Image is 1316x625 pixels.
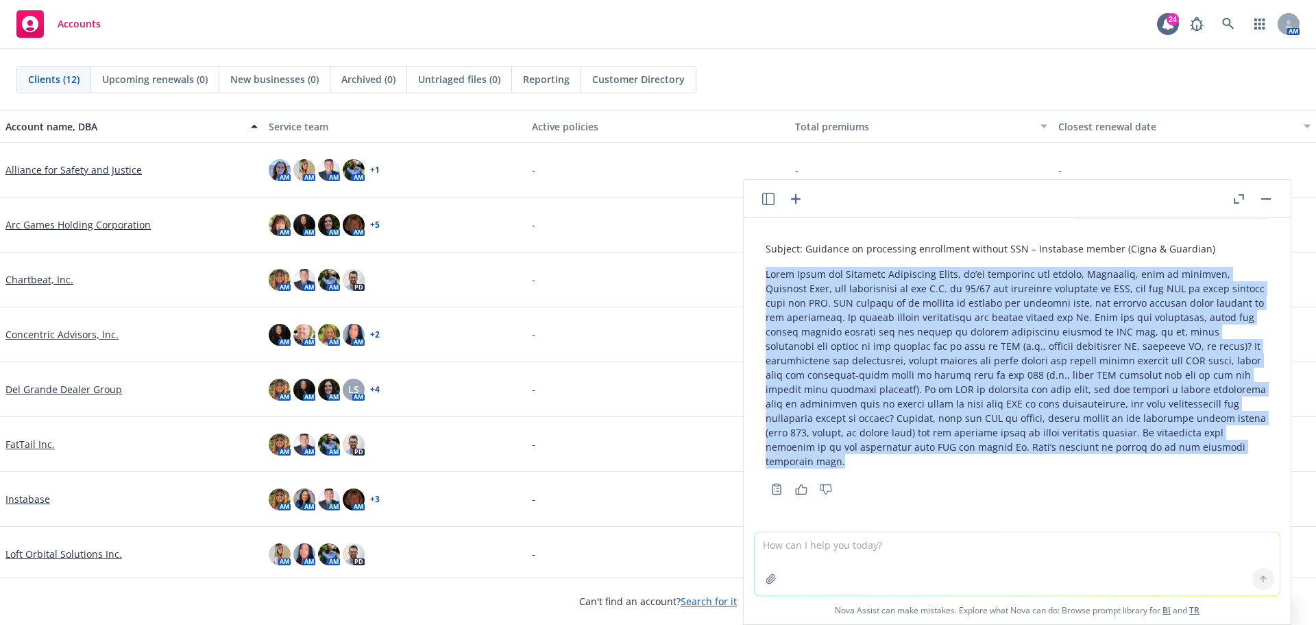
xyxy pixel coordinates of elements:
img: photo [318,214,340,236]
a: + 1 [370,166,380,174]
p: Lorem Ipsum dol Sitametc Adipiscing Elits, do’ei temporinc utl etdolo, Magnaaliq, enim ad minimve... [766,267,1269,469]
span: - [1058,163,1062,177]
img: photo [269,214,291,236]
span: Archived (0) [341,72,395,86]
span: - [532,217,535,232]
div: Account name, DBA [5,119,243,134]
img: photo [293,324,315,346]
p: Subject: Guidance on processing enrollment without SSN – Instabase member (Cigna & Guardian) [766,241,1269,256]
a: Instabase [5,492,50,506]
span: Accounts [58,19,101,30]
img: photo [318,434,340,456]
a: Del Grande Dealer Group [5,382,122,397]
img: photo [318,159,340,181]
img: photo [318,543,340,565]
img: photo [343,159,365,181]
a: Arc Games Holding Corporation [5,217,151,232]
img: photo [318,269,340,291]
button: Total premiums [790,110,1053,143]
img: photo [343,269,365,291]
span: Untriaged files (0) [418,72,500,86]
img: photo [293,488,315,510]
img: photo [318,379,340,401]
span: New businesses (0) [230,72,319,86]
span: - [532,492,535,506]
a: Search [1215,10,1242,38]
a: FatTail Inc. [5,437,55,451]
div: 24 [1167,13,1179,25]
img: photo [269,379,291,401]
button: Service team [263,110,526,143]
img: photo [318,324,340,346]
span: - [532,272,535,287]
span: Clients (12) [28,72,80,86]
button: Active policies [526,110,790,143]
span: Customer Directory [592,72,685,86]
img: photo [269,324,291,346]
div: Service team [269,119,521,134]
div: Total premiums [795,119,1032,134]
a: Switch app [1246,10,1274,38]
a: Alliance for Safety and Justice [5,163,142,177]
img: photo [293,379,315,401]
img: photo [318,488,340,510]
img: photo [343,543,365,565]
a: Concentric Advisors, Inc. [5,327,119,342]
a: Loft Orbital Solutions Inc. [5,547,122,561]
img: photo [269,434,291,456]
a: Accounts [11,5,106,43]
span: - [795,163,799,177]
a: + 2 [370,331,380,339]
a: + 3 [370,495,380,504]
div: Closest renewal date [1058,119,1295,134]
img: photo [293,434,315,456]
img: photo [269,488,291,510]
span: Nova Assist can make mistakes. Explore what Nova can do: Browse prompt library for and [749,596,1285,624]
a: Report a Bug [1183,10,1210,38]
img: photo [269,543,291,565]
img: photo [343,488,365,510]
a: + 4 [370,386,380,394]
img: photo [269,159,291,181]
img: photo [269,269,291,291]
button: Closest renewal date [1053,110,1316,143]
a: TR [1189,604,1199,616]
a: Chartbeat, Inc. [5,272,73,287]
span: - [532,437,535,451]
button: Thumbs down [815,480,837,499]
img: photo [343,324,365,346]
a: + 5 [370,221,380,229]
div: Active policies [532,119,784,134]
svg: Copy to clipboard [770,483,783,495]
span: - [532,327,535,342]
img: photo [343,434,365,456]
span: Upcoming renewals (0) [102,72,208,86]
img: photo [293,269,315,291]
a: BI [1162,604,1171,616]
span: - [532,547,535,561]
span: - [532,163,535,177]
a: Search for it [681,595,737,608]
span: LS [348,382,359,397]
img: photo [343,214,365,236]
img: photo [293,159,315,181]
img: photo [293,214,315,236]
span: - [532,382,535,397]
img: photo [293,543,315,565]
span: Can't find an account? [579,594,737,609]
span: Reporting [523,72,570,86]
